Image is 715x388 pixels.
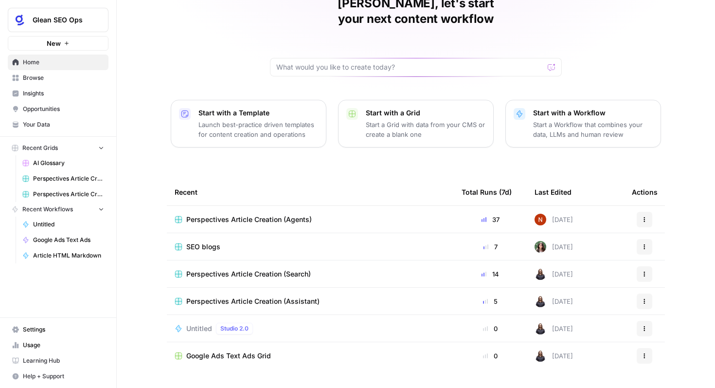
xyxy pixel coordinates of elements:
a: Perspectives Article Creation (Search) [175,269,446,279]
a: Untitled [18,217,108,232]
div: [DATE] [535,323,573,334]
span: Glean SEO Ops [33,15,91,25]
p: Start a Grid with data from your CMS or create a blank one [366,120,485,139]
span: Help + Support [23,372,104,381]
a: Google Ads Text Ads Grid [175,351,446,361]
span: Google Ads Text Ads [33,236,104,244]
a: Perspectives Article Creation (Search) [18,186,108,202]
div: 0 [462,324,519,333]
span: Perspectives Article Creation (Agents) [186,215,312,224]
a: Opportunities [8,101,108,117]
span: Perspectives Article Creation (Agents) [33,174,104,183]
div: [DATE] [535,241,573,253]
a: Perspectives Article Creation (Assistant) [175,296,446,306]
a: Home [8,55,108,70]
span: Article HTML Markdown [33,251,104,260]
span: Usage [23,341,104,350]
p: Start with a Grid [366,108,485,118]
span: SEO blogs [186,242,220,252]
button: Workspace: Glean SEO Ops [8,8,108,32]
span: Learning Hub [23,356,104,365]
a: UntitledStudio 2.0 [175,323,446,334]
p: Start a Workflow that combines your data, LLMs and human review [533,120,653,139]
a: SEO blogs [175,242,446,252]
span: Google Ads Text Ads Grid [186,351,271,361]
div: Recent [175,179,446,205]
div: 5 [462,296,519,306]
span: AI Glossary [33,159,104,167]
a: Usage [8,337,108,353]
a: Settings [8,322,108,337]
span: Recent Workflows [22,205,73,214]
div: [DATE] [535,214,573,225]
div: 7 [462,242,519,252]
span: Perspectives Article Creation (Search) [33,190,104,199]
button: Start with a WorkflowStart a Workflow that combines your data, LLMs and human review [505,100,661,148]
a: Google Ads Text Ads [18,232,108,248]
button: Recent Grids [8,141,108,155]
p: Launch best-practice driven templates for content creation and operations [198,120,318,139]
button: Start with a TemplateLaunch best-practice driven templates for content creation and operations [171,100,326,148]
img: pjjqhtlm6d3vtymkaxtpwkzeaz0z [535,296,546,307]
a: Your Data [8,117,108,132]
div: Last Edited [535,179,572,205]
span: Settings [23,325,104,334]
div: [DATE] [535,268,573,280]
img: Glean SEO Ops Logo [11,11,29,29]
a: Browse [8,70,108,86]
span: Browse [23,74,104,82]
img: pjjqhtlm6d3vtymkaxtpwkzeaz0z [535,350,546,362]
span: Insights [23,89,104,98]
span: New [47,38,61,48]
span: Untitled [33,220,104,229]
input: What would you like to create today? [276,62,544,72]
img: pjjqhtlm6d3vtymkaxtpwkzeaz0z [535,268,546,280]
div: [DATE] [535,296,573,307]
div: Actions [632,179,658,205]
span: Perspectives Article Creation (Search) [186,269,311,279]
a: Perspectives Article Creation (Agents) [18,171,108,186]
button: New [8,36,108,51]
span: Perspectives Article Creation (Assistant) [186,296,320,306]
span: Home [23,58,104,67]
span: Opportunities [23,105,104,113]
img: pjjqhtlm6d3vtymkaxtpwkzeaz0z [535,323,546,334]
span: Your Data [23,120,104,129]
p: Start with a Template [198,108,318,118]
span: Studio 2.0 [220,324,249,333]
div: 0 [462,351,519,361]
button: Recent Workflows [8,202,108,217]
button: Start with a GridStart a Grid with data from your CMS or create a blank one [338,100,494,148]
div: 14 [462,269,519,279]
div: 37 [462,215,519,224]
p: Start with a Workflow [533,108,653,118]
img: s91dr5uyxbqpg2czwscdalqhdn4p [535,241,546,253]
button: Help + Support [8,369,108,384]
a: AI Glossary [18,155,108,171]
a: Perspectives Article Creation (Agents) [175,215,446,224]
a: Insights [8,86,108,101]
img: 4fp16ll1l9r167b2opck15oawpi4 [535,214,546,225]
div: Total Runs (7d) [462,179,512,205]
span: Untitled [186,324,212,333]
a: Article HTML Markdown [18,248,108,263]
span: Recent Grids [22,144,58,152]
div: [DATE] [535,350,573,362]
a: Learning Hub [8,353,108,369]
